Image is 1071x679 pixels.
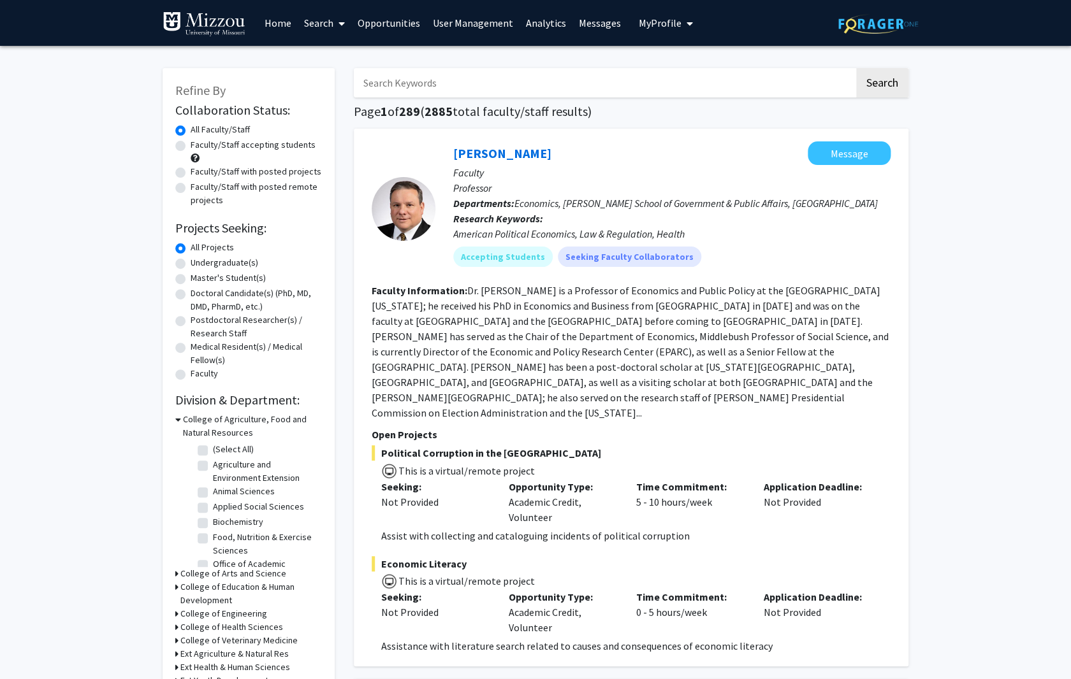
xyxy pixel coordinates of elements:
[397,464,535,477] span: This is a virtual/remote project
[381,604,490,620] div: Not Provided
[509,589,617,604] p: Opportunity Type:
[453,212,543,225] b: Research Keywords:
[191,271,266,285] label: Master's Student(s)
[213,515,263,529] label: Biochemistry
[1017,622,1061,669] iframe: Chat
[381,589,490,604] p: Seeking:
[509,479,617,494] p: Opportunity Type:
[180,661,290,674] h3: Ext Health & Human Sciences
[381,528,891,543] p: Assist with collecting and cataloguing incidents of political corruption
[627,479,754,525] div: 5 - 10 hours/week
[175,103,322,118] h2: Collaboration Status:
[213,531,319,557] label: Food, Nutrition & Exercise Sciences
[180,620,283,634] h3: College of Health Sciences
[754,589,881,635] div: Not Provided
[572,1,627,45] a: Messages
[636,589,745,604] p: Time Commitment:
[354,104,908,119] h1: Page of ( total faculty/staff results)
[453,247,553,267] mat-chip: Accepting Students
[372,284,889,419] fg-read-more: Dr. [PERSON_NAME] is a Professor of Economics and Public Policy at the [GEOGRAPHIC_DATA][US_STATE...
[180,567,286,580] h3: College of Arts and Science
[213,500,304,513] label: Applied Social Sciences
[180,634,298,647] h3: College of Veterinary Medicine
[636,479,745,494] p: Time Commitment:
[399,103,420,119] span: 289
[426,1,520,45] a: User Management
[191,340,322,367] label: Medical Resident(s) / Medical Fellow(s)
[763,479,871,494] p: Application Deadline:
[258,1,298,45] a: Home
[838,14,918,34] img: ForagerOne Logo
[425,103,453,119] span: 2885
[372,445,891,461] span: Political Corruption in the [GEOGRAPHIC_DATA]
[520,1,572,45] a: Analytics
[180,607,267,620] h3: College of Engineering
[191,287,322,313] label: Doctoral Candidate(s) (PhD, MD, DMD, PharmD, etc.)
[397,575,535,587] span: This is a virtual/remote project
[453,165,891,180] p: Faculty
[191,241,234,254] label: All Projects
[627,589,754,635] div: 0 - 5 hours/week
[163,11,245,37] img: University of Missouri Logo
[180,580,322,607] h3: College of Education & Human Development
[213,485,275,498] label: Animal Sciences
[191,313,322,340] label: Postdoctoral Researcher(s) / Research Staff
[499,589,627,635] div: Academic Credit, Volunteer
[213,458,319,485] label: Agriculture and Environment Extension
[213,557,319,584] label: Office of Academic Programs
[180,647,289,661] h3: Ext Agriculture & Natural Res
[191,367,218,380] label: Faculty
[499,479,627,525] div: Academic Credit, Volunteer
[381,479,490,494] p: Seeking:
[213,443,254,456] label: (Select All)
[381,494,490,510] div: Not Provided
[175,82,226,98] span: Refine By
[808,141,891,165] button: Message Jeff Milyo
[372,556,891,571] span: Economic Literacy
[298,1,351,45] a: Search
[191,123,250,136] label: All Faculty/Staff
[354,68,854,97] input: Search Keywords
[381,103,388,119] span: 1
[183,413,322,440] h3: College of Agriculture, Food and Natural Resources
[175,392,322,408] h2: Division & Department:
[754,479,881,525] div: Not Provided
[453,145,551,161] a: [PERSON_NAME]
[453,226,891,241] div: American Political Economics, Law & Regulation, Health
[191,138,316,152] label: Faculty/Staff accepting students
[191,165,321,178] label: Faculty/Staff with posted projects
[453,180,891,196] p: Professor
[514,197,878,210] span: Economics, [PERSON_NAME] School of Government & Public Affairs, [GEOGRAPHIC_DATA]
[351,1,426,45] a: Opportunities
[191,256,258,269] label: Undergraduate(s)
[639,17,681,29] span: My Profile
[856,68,908,97] button: Search
[372,284,467,297] b: Faculty Information:
[453,197,514,210] b: Departments:
[372,427,891,442] p: Open Projects
[763,589,871,604] p: Application Deadline:
[558,247,701,267] mat-chip: Seeking Faculty Collaborators
[191,180,322,207] label: Faculty/Staff with posted remote projects
[381,638,891,654] p: Assistance with literature search related to causes and consequences of economic literacy
[175,220,322,236] h2: Projects Seeking:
